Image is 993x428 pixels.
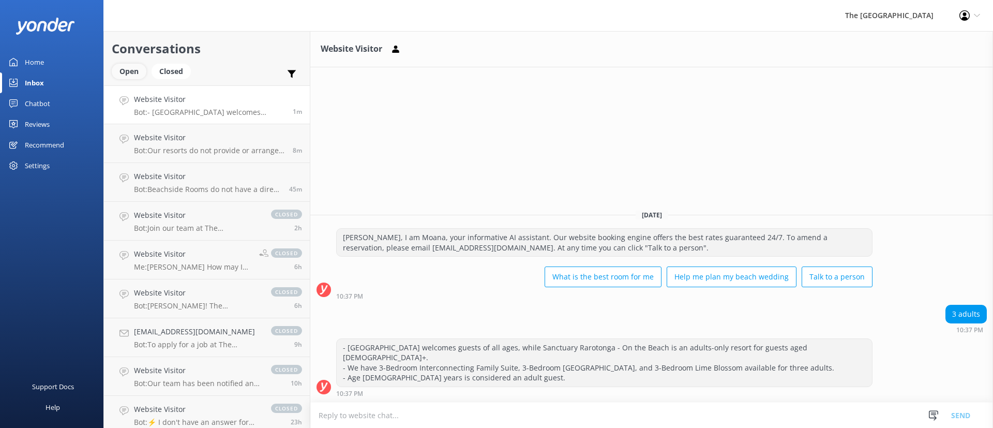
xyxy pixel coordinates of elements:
[134,108,285,117] p: Bot: - [GEOGRAPHIC_DATA] welcomes guests of all ages, while Sanctuary Rarotonga - On the Beach is...
[945,326,987,333] div: Oct 13 2025 10:37pm (UTC -10:00) Pacific/Honolulu
[152,65,196,77] a: Closed
[271,287,302,297] span: closed
[336,293,363,300] strong: 10:37 PM
[336,390,872,397] div: Oct 13 2025 10:37pm (UTC -10:00) Pacific/Honolulu
[134,340,261,349] p: Bot: To apply for a job at The [GEOGRAPHIC_DATA] and our sister resorts, please email your detail...
[294,340,302,349] span: Oct 13 2025 01:02pm (UTC -10:00) Pacific/Honolulu
[271,326,302,335] span: closed
[25,93,50,114] div: Chatbot
[134,365,261,376] h4: Website Visitor
[667,267,796,287] button: Help me plan my beach wedding
[321,42,382,56] h3: Website Visitor
[293,146,302,155] span: Oct 13 2025 10:31pm (UTC -10:00) Pacific/Honolulu
[337,229,872,256] div: [PERSON_NAME], I am Moana, your informative AI assistant. Our website booking engine offers the b...
[802,267,872,287] button: Talk to a person
[293,107,302,116] span: Oct 13 2025 10:37pm (UTC -10:00) Pacific/Honolulu
[134,262,251,272] p: Me: [PERSON_NAME] How may I help?
[636,211,668,219] span: [DATE]
[134,132,285,143] h4: Website Visitor
[134,224,261,233] p: Bot: Join our team at The [GEOGRAPHIC_DATA] and our sister resorts. To apply, please email your d...
[104,241,310,279] a: Website VisitorMe:[PERSON_NAME] How may I help?closed6h
[134,94,285,105] h4: Website Visitor
[291,379,302,388] span: Oct 13 2025 12:00pm (UTC -10:00) Pacific/Honolulu
[112,39,302,58] h2: Conversations
[289,185,302,194] span: Oct 13 2025 09:54pm (UTC -10:00) Pacific/Honolulu
[134,418,261,427] p: Bot: ⚡ I don't have an answer for that in my knowledge base. Please try and rephrase your questio...
[104,357,310,396] a: Website VisitorBot:Our team has been notified and will be with you as soon as possible. Alternati...
[104,318,310,357] a: [EMAIL_ADDRESS][DOMAIN_NAME]Bot:To apply for a job at The [GEOGRAPHIC_DATA] and our sister resort...
[25,155,50,176] div: Settings
[104,163,310,202] a: Website VisitorBot:Beachside Rooms do not have a direct lagoon view. They are set back from the b...
[134,248,251,260] h4: Website Visitor
[271,210,302,219] span: closed
[545,267,661,287] button: What is the best room for me
[104,202,310,241] a: Website VisitorBot:Join our team at The [GEOGRAPHIC_DATA] and our sister resorts. To apply, pleas...
[271,404,302,413] span: closed
[134,326,261,337] h4: [EMAIL_ADDRESS][DOMAIN_NAME]
[25,72,44,93] div: Inbox
[134,185,281,194] p: Bot: Beachside Rooms do not have a direct lagoon view. They are set back from the beach but are j...
[25,114,50,135] div: Reviews
[104,124,310,163] a: Website VisitorBot:Our resorts do not provide or arrange airport transfers. However, you can book...
[134,287,261,299] h4: Website Visitor
[32,376,74,397] div: Support Docs
[16,18,75,35] img: yonder-white-logo.png
[134,379,261,388] p: Bot: Our team has been notified and will be with you as soon as possible. Alternatively, you can ...
[112,65,152,77] a: Open
[134,404,261,415] h4: Website Visitor
[271,248,302,258] span: closed
[956,327,983,333] strong: 10:37 PM
[104,85,310,124] a: Website VisitorBot:- [GEOGRAPHIC_DATA] welcomes guests of all ages, while Sanctuary Rarotonga - O...
[336,391,363,397] strong: 10:37 PM
[336,292,872,300] div: Oct 13 2025 10:37pm (UTC -10:00) Pacific/Honolulu
[337,339,872,387] div: - [GEOGRAPHIC_DATA] welcomes guests of all ages, while Sanctuary Rarotonga - On the Beach is an a...
[134,301,261,311] p: Bot: [PERSON_NAME]! The [GEOGRAPHIC_DATA] offers wedding packages that can be tailored to your pr...
[946,305,986,323] div: 3 adults
[46,397,60,418] div: Help
[152,64,191,79] div: Closed
[25,52,44,72] div: Home
[104,279,310,318] a: Website VisitorBot:[PERSON_NAME]! The [GEOGRAPHIC_DATA] offers wedding packages that can be tailo...
[271,365,302,374] span: closed
[294,262,302,271] span: Oct 13 2025 03:40pm (UTC -10:00) Pacific/Honolulu
[294,301,302,310] span: Oct 13 2025 03:39pm (UTC -10:00) Pacific/Honolulu
[112,64,146,79] div: Open
[134,146,285,155] p: Bot: Our resorts do not provide or arrange airport transfers. However, you can book directly with...
[134,210,261,221] h4: Website Visitor
[291,418,302,426] span: Oct 12 2025 11:10pm (UTC -10:00) Pacific/Honolulu
[294,224,302,232] span: Oct 13 2025 07:40pm (UTC -10:00) Pacific/Honolulu
[134,171,281,182] h4: Website Visitor
[25,135,64,155] div: Recommend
